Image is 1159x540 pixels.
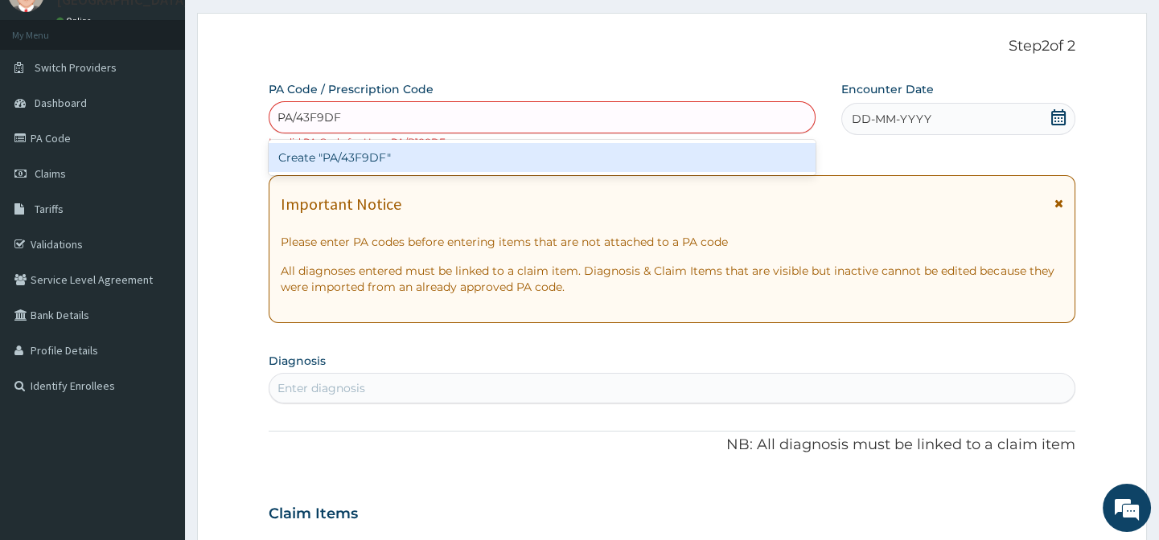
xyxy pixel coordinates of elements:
[269,38,1075,55] p: Step 2 of 2
[264,8,302,47] div: Minimize live chat window
[56,15,95,27] a: Online
[93,166,222,328] span: We're online!
[281,234,1062,250] p: Please enter PA codes before entering items that are not attached to a PA code
[269,136,446,148] small: Invalid PA Code for User: PA/B100DE
[35,166,66,181] span: Claims
[269,143,815,172] div: Create "PA/43F9DF"
[281,263,1062,295] p: All diagnoses entered must be linked to a claim item. Diagnosis & Claim Items that are visible bu...
[269,435,1075,456] p: NB: All diagnosis must be linked to a claim item
[269,505,358,523] h3: Claim Items
[35,202,64,216] span: Tariffs
[269,81,434,97] label: PA Code / Prescription Code
[269,353,326,369] label: Diagnosis
[84,90,270,111] div: Chat with us now
[841,81,934,97] label: Encounter Date
[852,111,931,127] span: DD-MM-YYYY
[277,380,365,396] div: Enter diagnosis
[35,60,117,75] span: Switch Providers
[30,80,65,121] img: d_794563401_company_1708531726252_794563401
[35,96,87,110] span: Dashboard
[281,195,401,213] h1: Important Notice
[8,365,306,421] textarea: Type your message and hit 'Enter'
